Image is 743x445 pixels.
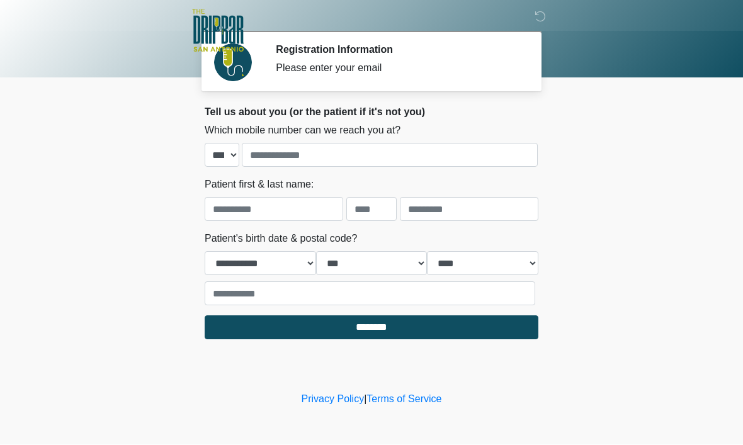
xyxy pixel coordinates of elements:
h2: Tell us about you (or the patient if it's not you) [205,106,538,118]
label: Which mobile number can we reach you at? [205,123,400,138]
a: Privacy Policy [302,394,365,405]
a: | [364,394,366,405]
img: Agent Avatar [214,44,252,82]
a: Terms of Service [366,394,441,405]
label: Patient first & last name: [205,177,314,193]
div: Please enter your email [276,61,519,76]
img: The DRIPBaR - San Antonio Fossil Creek Logo [192,9,244,54]
label: Patient's birth date & postal code? [205,232,357,247]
